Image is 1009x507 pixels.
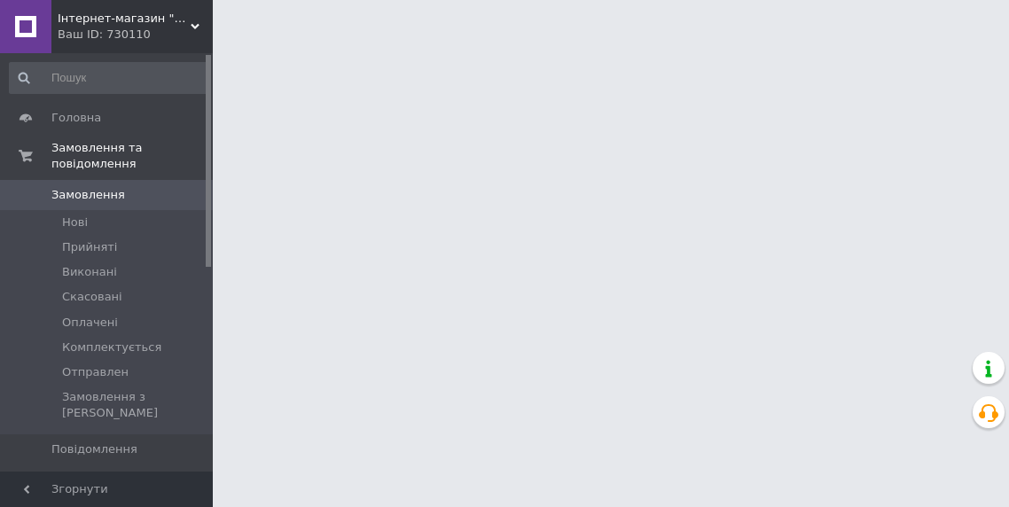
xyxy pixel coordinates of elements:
[51,140,213,172] span: Замовлення та повідомлення
[51,187,125,203] span: Замовлення
[62,339,161,355] span: Комплектується
[58,11,191,27] span: Інтернет-магазин "У костюмі"
[62,289,122,305] span: Скасовані
[62,364,129,380] span: Отправлен
[58,27,213,43] div: Ваш ID: 730110
[9,62,209,94] input: Пошук
[62,315,118,331] span: Оплачені
[62,389,207,421] span: Замовлення з [PERSON_NAME]
[62,214,88,230] span: Нові
[51,110,101,126] span: Головна
[51,441,137,457] span: Повідомлення
[62,264,117,280] span: Виконані
[62,239,117,255] span: Прийняті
